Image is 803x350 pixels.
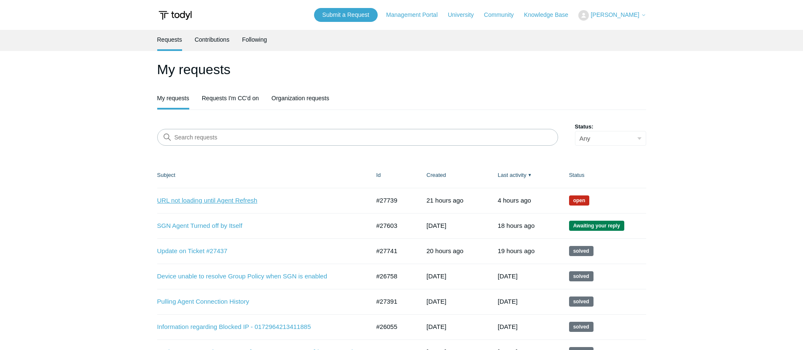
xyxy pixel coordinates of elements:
a: Following [242,30,267,49]
a: Device unable to resolve Group Policy when SGN is enabled [157,272,357,281]
td: #26055 [368,314,418,339]
a: Organization requests [271,88,329,108]
a: Community [484,11,522,19]
th: Id [368,163,418,188]
time: 07/29/2025, 16:01 [498,323,518,330]
td: #27603 [368,213,418,238]
button: [PERSON_NAME] [578,10,646,21]
time: 08/28/2025, 11:25 [427,247,464,254]
h1: My requests [157,59,646,80]
a: University [448,11,482,19]
span: [PERSON_NAME] [591,11,639,18]
a: Management Portal [386,11,446,19]
td: #26758 [368,264,418,289]
span: This request has been solved [569,322,594,332]
a: Contributions [195,30,230,49]
a: SGN Agent Turned off by Itself [157,221,357,231]
td: #27391 [368,289,418,314]
th: Subject [157,163,368,188]
span: This request has been solved [569,246,594,256]
span: This request has been solved [569,271,594,281]
a: Created [427,172,446,178]
time: 08/28/2025, 12:11 [498,247,535,254]
label: Status: [575,123,646,131]
time: 08/28/2025, 13:03 [498,222,535,229]
time: 08/21/2025, 16:27 [427,222,446,229]
td: #27739 [368,188,418,213]
a: Submit a Request [314,8,378,22]
time: 08/14/2025, 12:02 [498,298,518,305]
time: 08/13/2025, 08:06 [427,298,446,305]
a: Last activity▼ [498,172,526,178]
time: 08/28/2025, 10:33 [427,197,464,204]
a: My requests [157,88,189,108]
th: Status [561,163,646,188]
a: Pulling Agent Connection History [157,297,357,307]
a: Knowledge Base [524,11,577,19]
td: #27741 [368,238,418,264]
time: 07/25/2025, 11:57 [427,273,446,280]
span: We are working on a response for you [569,195,590,206]
img: Todyl Support Center Help Center home page [157,8,193,23]
a: Information regarding Blocked IP - 0172964213411885 [157,322,357,332]
time: 08/29/2025, 03:01 [498,197,531,204]
time: 08/19/2025, 15:02 [498,273,518,280]
time: 07/09/2025, 13:16 [427,323,446,330]
span: This request has been solved [569,297,594,307]
input: Search requests [157,129,558,146]
a: Requests I'm CC'd on [202,88,259,108]
a: Requests [157,30,182,49]
a: URL not loading until Agent Refresh [157,196,357,206]
span: We are waiting for you to respond [569,221,624,231]
span: ▼ [528,172,532,178]
a: Update on Ticket #27437 [157,246,357,256]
